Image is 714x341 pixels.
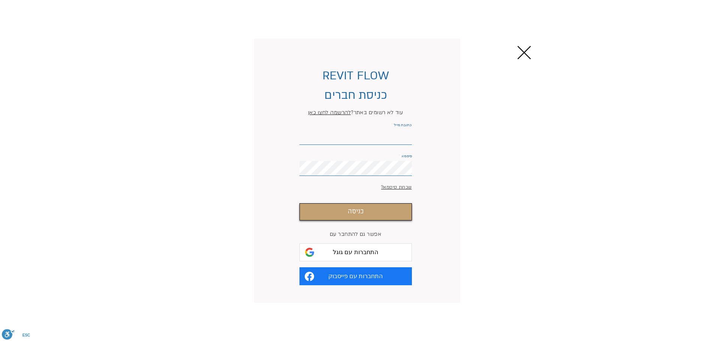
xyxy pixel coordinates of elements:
[328,273,383,280] span: התחברות עם פייסבוק
[299,267,412,285] button: התחברות עם פייסבוק
[299,243,412,261] button: התחברות עם גוגל
[308,109,351,116] span: להרשמה לחצו כאן
[333,249,378,256] span: התחברות עם גוגל
[518,46,531,59] div: חזרה לאתר
[299,203,412,220] button: כניסה
[308,109,403,116] span: עוד לא רשומים באתר?
[330,231,381,238] span: אפשר גם להתחבר עם
[299,123,412,127] label: כתובת מייל
[348,206,364,217] span: כניסה
[299,154,412,158] label: סיסמא
[322,68,389,103] span: REVIT FLOW כניסת חברים
[381,184,412,190] span: שכחת סיסמא?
